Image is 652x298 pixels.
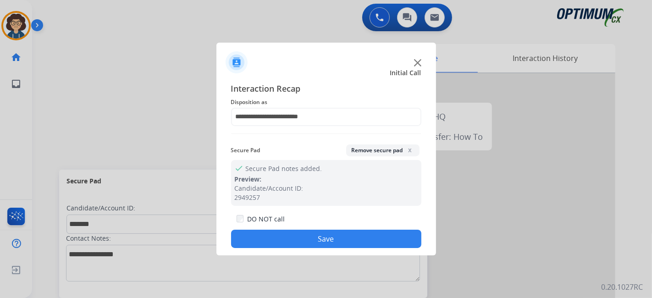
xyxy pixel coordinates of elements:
[231,160,421,206] div: Secure Pad notes added.
[226,51,248,73] img: contactIcon
[407,146,414,154] span: x
[231,230,421,248] button: Save
[346,144,420,156] button: Remove secure padx
[231,82,421,97] span: Interaction Recap
[235,164,242,171] mat-icon: check
[235,184,418,202] div: Candidate/Account ID: 2949257
[231,133,421,134] img: contact-recap-line.svg
[601,281,643,292] p: 0.20.1027RC
[231,97,421,108] span: Disposition as
[390,68,421,77] span: Initial Call
[247,215,285,224] label: DO NOT call
[231,145,260,156] span: Secure Pad
[235,175,262,183] span: Preview:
